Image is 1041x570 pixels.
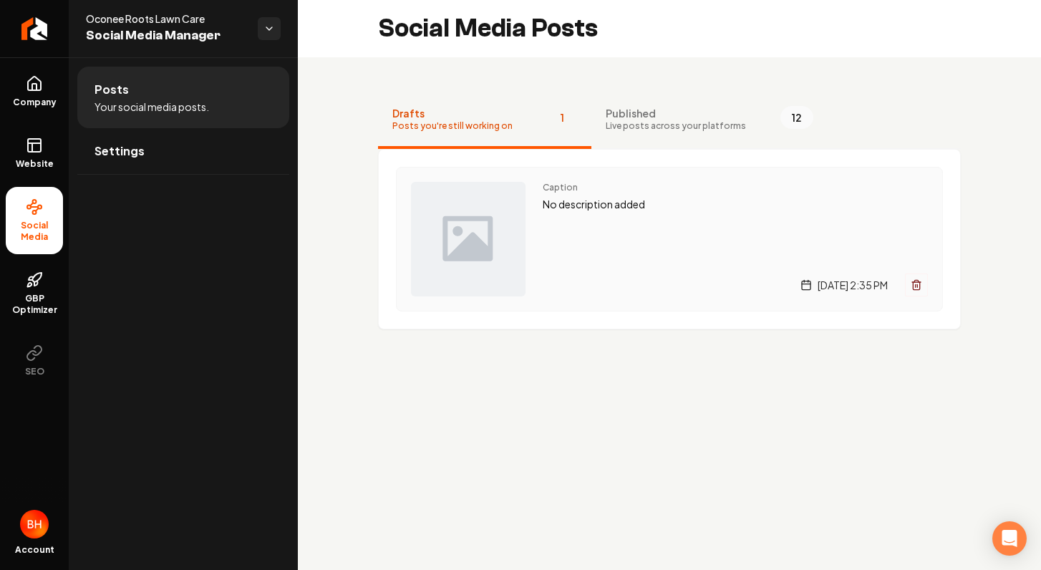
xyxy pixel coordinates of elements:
[378,92,961,149] nav: Tabs
[411,182,526,296] img: Post preview
[21,17,48,40] img: Rebolt Logo
[15,544,54,556] span: Account
[95,100,209,114] span: Your social media posts.
[95,142,145,160] span: Settings
[7,97,62,108] span: Company
[77,128,289,174] a: Settings
[396,167,943,311] a: Post previewCaptionNo description added[DATE] 2:35 PM
[6,220,63,243] span: Social Media
[591,92,828,149] button: PublishedLive posts across your platforms12
[95,81,129,98] span: Posts
[392,120,513,132] span: Posts you're still working on
[818,278,888,292] span: [DATE] 2:35 PM
[19,366,50,377] span: SEO
[992,521,1027,556] div: Open Intercom Messenger
[10,158,59,170] span: Website
[780,106,813,129] span: 12
[378,92,591,149] button: DraftsPosts you're still working on1
[20,510,49,538] button: Open user button
[6,64,63,120] a: Company
[86,11,246,26] span: Oconee Roots Lawn Care
[543,196,928,213] p: No description added
[543,182,928,193] span: Caption
[6,333,63,389] button: SEO
[606,106,746,120] span: Published
[6,260,63,327] a: GBP Optimizer
[6,125,63,181] a: Website
[392,106,513,120] span: Drafts
[86,26,246,46] span: Social Media Manager
[378,14,598,43] h2: Social Media Posts
[547,106,577,129] span: 1
[20,510,49,538] img: Brady Hopkins
[6,293,63,316] span: GBP Optimizer
[606,120,746,132] span: Live posts across your platforms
